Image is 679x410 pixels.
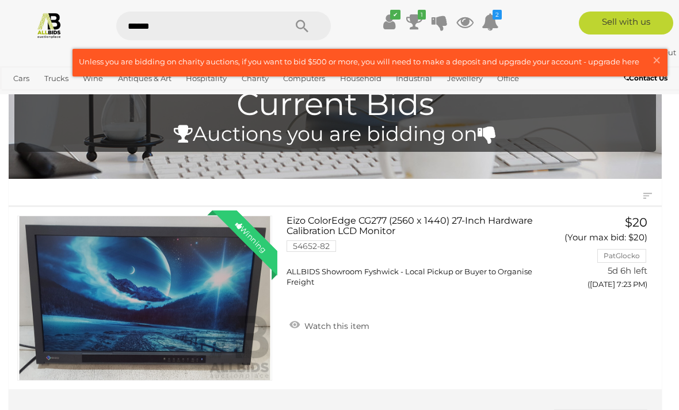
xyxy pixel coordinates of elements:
a: Office [493,69,524,88]
a: Contact Us [624,72,670,85]
a: Antiques & Art [113,69,176,88]
a: Jewellery [443,69,487,88]
a: [GEOGRAPHIC_DATA] [47,88,138,107]
a: 1 [406,12,423,32]
a: 2 [482,12,499,32]
i: ✔ [390,10,400,20]
a: Industrial [391,69,437,88]
h1: Current Bids [20,87,650,122]
a: Watch this item [287,316,372,334]
img: Allbids.com.au [36,12,63,39]
i: 1 [418,10,426,20]
a: ✔ [380,12,398,32]
span: Watch this item [302,321,369,331]
a: $20 (Your max bid: $20) PatGlocko 5d 6h left ([DATE] 7:23 PM) [562,216,650,295]
div: Winning [224,210,277,263]
a: Wine [78,69,108,88]
span: × [651,49,662,71]
a: PatGlocko [589,48,639,57]
span: $20 [625,215,647,229]
button: Search [273,12,331,40]
a: Trucks [40,69,73,88]
span: | [639,48,641,57]
a: Winning [17,216,272,380]
a: Cars [9,69,34,88]
a: Sell with us [579,12,673,35]
a: Charity [237,69,273,88]
a: Computers [279,69,330,88]
a: Sign Out [643,48,676,57]
i: 2 [493,10,502,20]
strong: PatGlocko [589,48,637,57]
a: Hospitality [181,69,231,88]
b: Contact Us [624,74,667,82]
h4: Auctions you are bidding on [20,123,650,145]
a: Household [335,69,386,88]
a: Eizo ColorEdge CG277 (2560 x 1440) 27-Inch Hardware Calibration LCD Monitor 54652-82 ALLBIDS Show... [295,216,544,287]
a: Sports [9,88,41,107]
